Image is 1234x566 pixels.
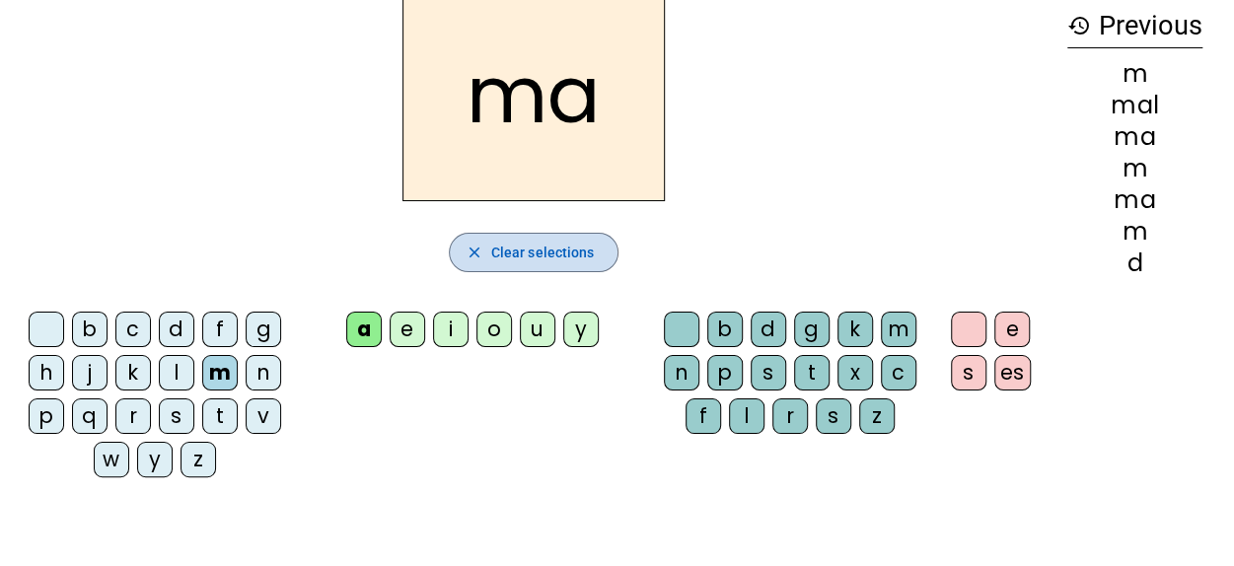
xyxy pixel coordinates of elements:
div: d [159,312,194,347]
div: ma [1067,188,1202,212]
button: Clear selections [449,233,619,272]
div: o [476,312,512,347]
div: a [346,312,382,347]
div: t [202,398,238,434]
div: es [994,355,1031,390]
div: n [664,355,699,390]
div: e [994,312,1030,347]
mat-icon: history [1067,14,1091,37]
div: k [115,355,151,390]
div: n [246,355,281,390]
div: u [520,312,555,347]
div: ma [1067,125,1202,149]
div: g [246,312,281,347]
div: m [202,355,238,390]
div: mal [1067,94,1202,117]
div: d [1067,251,1202,275]
span: Clear selections [491,241,595,264]
div: y [563,312,599,347]
div: m [1067,62,1202,86]
h3: Previous [1067,4,1202,48]
div: v [246,398,281,434]
div: e [390,312,425,347]
mat-icon: close [466,244,483,261]
div: m [881,312,916,347]
div: i [433,312,469,347]
div: r [772,398,808,434]
div: y [137,442,173,477]
div: s [951,355,986,390]
div: c [115,312,151,347]
div: s [159,398,194,434]
div: w [94,442,129,477]
div: x [837,355,873,390]
div: d [751,312,786,347]
div: b [707,312,743,347]
div: m [1067,220,1202,244]
div: f [686,398,721,434]
div: j [72,355,108,390]
div: p [707,355,743,390]
div: l [159,355,194,390]
div: z [859,398,895,434]
div: p [29,398,64,434]
div: s [816,398,851,434]
div: t [794,355,830,390]
div: k [837,312,873,347]
div: c [881,355,916,390]
div: f [202,312,238,347]
div: h [29,355,64,390]
div: b [72,312,108,347]
div: z [181,442,216,477]
div: g [794,312,830,347]
div: r [115,398,151,434]
div: l [729,398,764,434]
div: q [72,398,108,434]
div: m [1067,157,1202,180]
div: s [751,355,786,390]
